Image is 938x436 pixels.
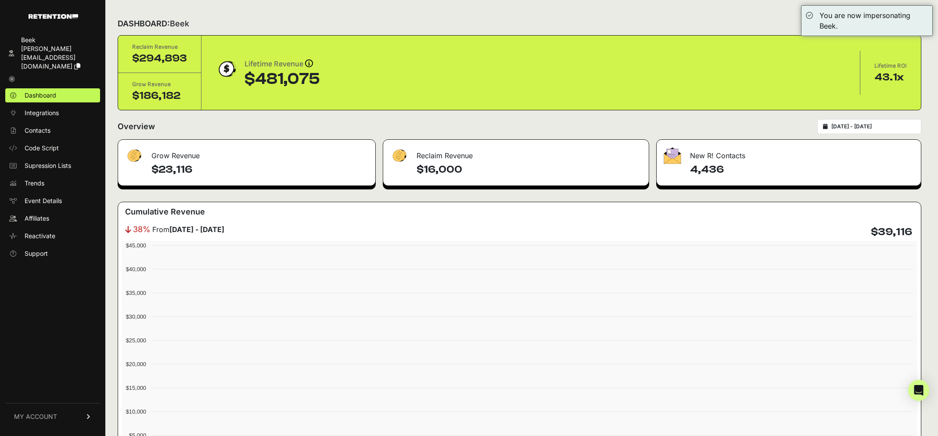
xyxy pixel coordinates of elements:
span: Affiliates [25,214,49,223]
span: Trends [25,179,44,188]
span: Reactivate [25,232,55,240]
div: Open Intercom Messenger [908,380,929,401]
a: Supression Lists [5,159,100,173]
a: Beek [PERSON_NAME][EMAIL_ADDRESS][DOMAIN_NAME] [5,33,100,73]
span: From [152,224,224,235]
img: fa-dollar-13500eef13a19c4ab2b9ed9ad552e47b0d9fc28b02b83b90ba0e00f96d6372e9.png [125,147,143,164]
a: Support [5,247,100,261]
div: Grow Revenue [118,140,375,166]
text: $40,000 [126,266,146,272]
div: $186,182 [132,89,187,103]
text: $20,000 [126,361,146,367]
span: Code Script [25,144,59,153]
div: Beek [21,36,97,44]
div: You are now impersonating Beek. [819,10,928,31]
div: Reclaim Revenue [132,43,187,51]
img: fa-envelope-19ae18322b30453b285274b1b8af3d052b27d846a4fbe8435d1a52b978f639a2.png [664,147,681,164]
strong: [DATE] - [DATE] [169,225,224,234]
a: Code Script [5,141,100,155]
div: Reclaim Revenue [383,140,648,166]
text: $35,000 [126,290,146,296]
text: $25,000 [126,337,146,344]
a: Dashboard [5,88,100,102]
span: [PERSON_NAME][EMAIL_ADDRESS][DOMAIN_NAME] [21,45,75,70]
div: New R! Contacts [657,140,921,166]
text: $30,000 [126,313,146,320]
text: $45,000 [126,242,146,249]
h4: 4,436 [690,163,914,177]
span: Beek [170,19,189,28]
span: 38% [133,223,151,236]
img: Retention.com [29,14,78,19]
span: Support [25,249,48,258]
span: Integrations [25,109,59,117]
text: $15,000 [126,385,146,391]
span: Supression Lists [25,161,71,170]
h2: DASHBOARD: [118,18,189,30]
a: Affiliates [5,211,100,225]
a: Integrations [5,106,100,120]
h2: Overview [118,120,155,133]
h4: $16,000 [417,163,641,177]
a: Reactivate [5,229,100,243]
span: MY ACCOUNT [14,412,57,421]
a: Event Details [5,194,100,208]
div: 43.1x [874,70,907,84]
div: Lifetime ROI [874,62,907,70]
text: $10,000 [126,408,146,415]
span: Contacts [25,126,50,135]
h3: Cumulative Revenue [125,206,205,218]
div: $481,075 [244,70,320,88]
a: Contacts [5,124,100,138]
div: Lifetime Revenue [244,58,320,70]
h4: $23,116 [151,163,368,177]
img: dollar-coin-05c43ed7efb7bc0c12610022525b4bbbb207c7efeef5aecc26f025e68dcafac9.png [216,58,237,80]
h4: $39,116 [871,225,912,239]
a: MY ACCOUNT [5,403,100,430]
div: Grow Revenue [132,80,187,89]
span: Dashboard [25,91,56,100]
div: $294,893 [132,51,187,65]
span: Event Details [25,196,62,205]
a: Trends [5,176,100,190]
img: fa-dollar-13500eef13a19c4ab2b9ed9ad552e47b0d9fc28b02b83b90ba0e00f96d6372e9.png [390,147,408,164]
